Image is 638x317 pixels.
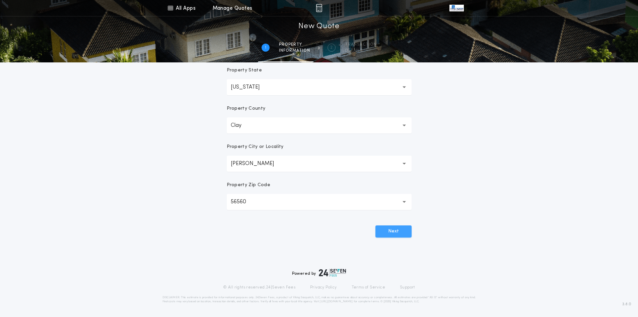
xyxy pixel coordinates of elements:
span: details [345,48,377,53]
p: 56560 [231,198,257,206]
h1: New Quote [298,21,339,32]
div: Powered by [292,269,346,277]
p: Property City or Locality [227,144,284,150]
img: vs-icon [449,5,464,11]
button: [US_STATE] [227,79,412,95]
p: [PERSON_NAME] [231,160,285,168]
a: Support [400,285,415,290]
button: Clay [227,117,412,134]
p: [US_STATE] [231,83,270,91]
a: Terms of Service [352,285,385,290]
p: Clay [231,121,252,129]
a: [URL][DOMAIN_NAME] [320,300,353,303]
span: Transaction [345,42,377,47]
button: [PERSON_NAME] [227,156,412,172]
span: 3.8.0 [622,301,631,307]
a: Privacy Policy [310,285,337,290]
img: img [316,4,322,12]
button: Next [375,225,412,237]
p: DISCLAIMER: This estimate is provided for informational purposes only. 24|Seven Fees, a product o... [162,296,476,304]
img: logo [319,269,346,277]
button: 56560 [227,194,412,210]
p: © All rights reserved. 24|Seven Fees [223,285,295,290]
span: Property [279,42,310,47]
p: Property County [227,105,266,112]
span: information [279,48,310,53]
h2: 2 [330,45,333,50]
h2: 1 [265,45,266,50]
p: Property State [227,67,262,74]
p: Property Zip Code [227,182,270,189]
